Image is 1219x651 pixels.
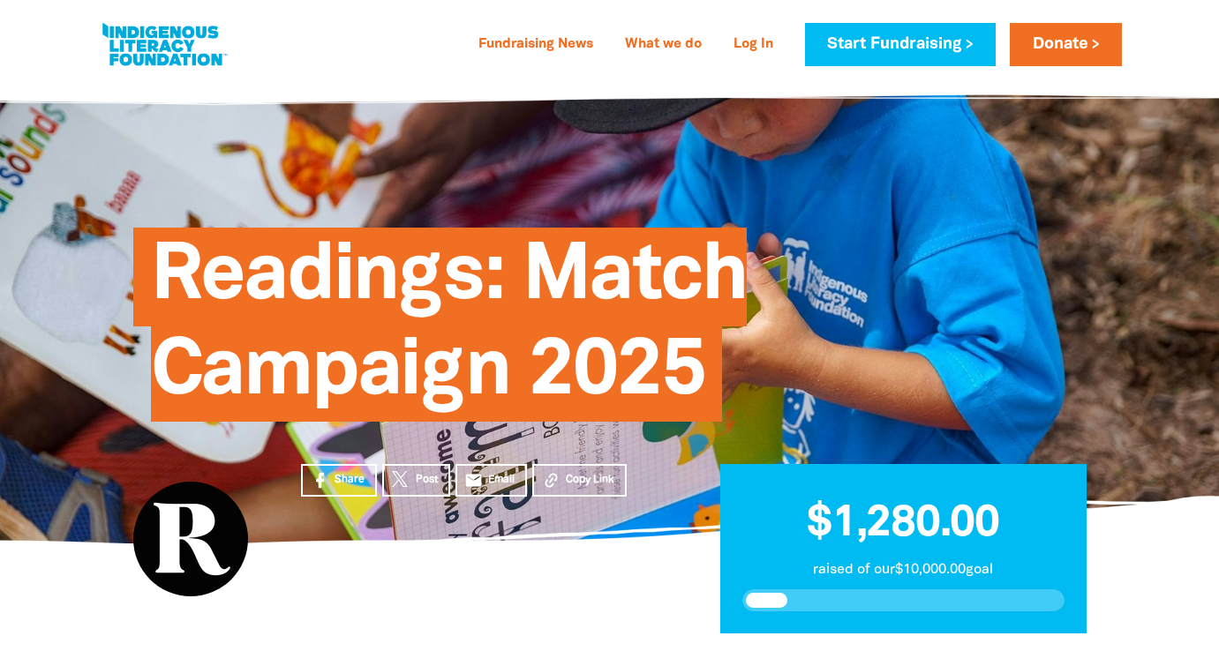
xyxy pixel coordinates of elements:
a: Share [301,464,377,497]
a: Fundraising News [468,31,604,59]
a: Donate [1010,23,1121,66]
span: Copy Link [566,472,614,488]
a: emailEmail [455,464,528,497]
span: Post [416,472,438,488]
span: $1,280.00 [807,504,999,544]
i: email [464,471,483,490]
a: Log In [723,31,784,59]
button: Copy Link [532,464,627,497]
a: Post [382,464,450,497]
a: What we do [614,31,712,59]
span: Readings: Match Campaign 2025 [151,241,747,422]
span: Share [335,472,365,488]
span: Email [488,472,515,488]
a: Start Fundraising [805,23,996,66]
p: raised of our $10,000.00 goal [742,559,1065,580]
